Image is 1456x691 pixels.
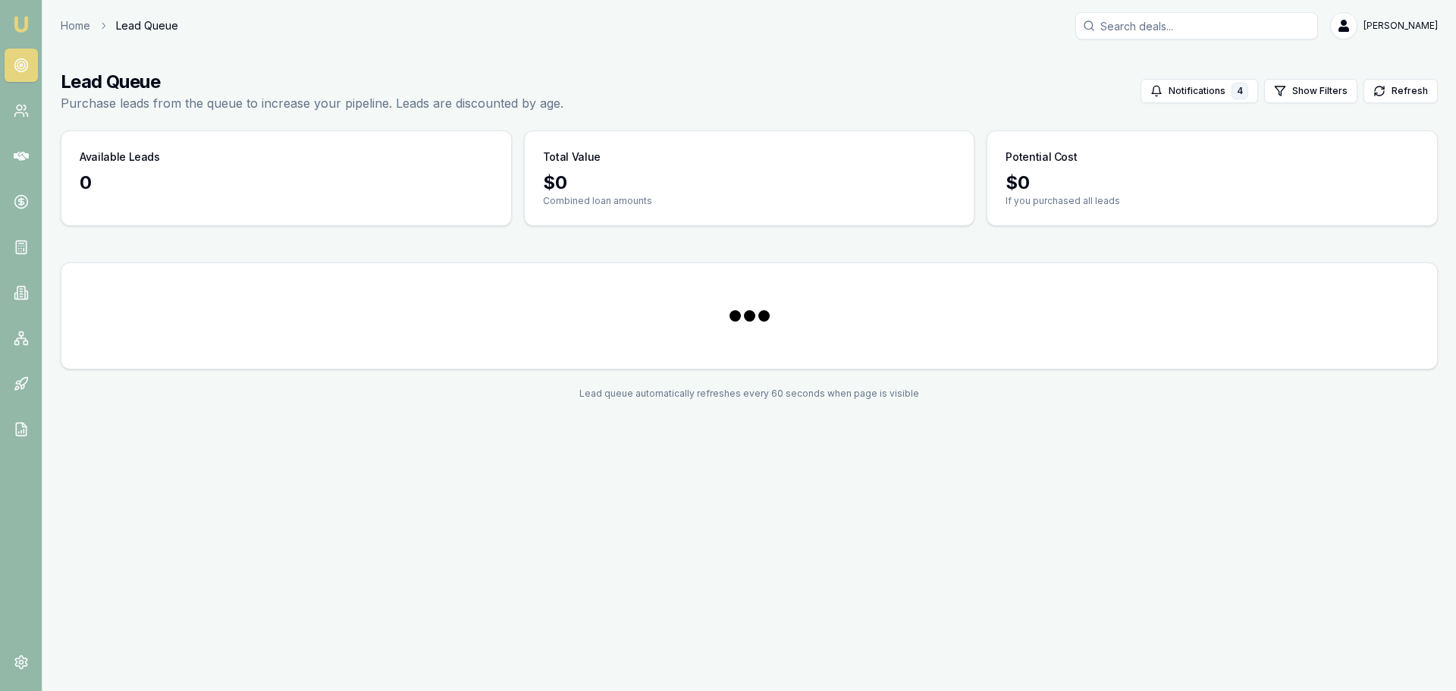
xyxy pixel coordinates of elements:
[543,195,956,207] p: Combined loan amounts
[80,171,493,195] div: 0
[543,149,601,165] h3: Total Value
[1006,195,1419,207] p: If you purchased all leads
[61,18,90,33] a: Home
[61,388,1438,400] div: Lead queue automatically refreshes every 60 seconds when page is visible
[1075,12,1318,39] input: Search deals
[61,94,563,112] p: Purchase leads from the queue to increase your pipeline. Leads are discounted by age.
[80,149,160,165] h3: Available Leads
[116,18,178,33] span: Lead Queue
[1363,79,1438,103] button: Refresh
[1141,79,1258,103] button: Notifications4
[12,15,30,33] img: emu-icon-u.png
[1006,171,1419,195] div: $ 0
[1232,83,1248,99] div: 4
[1363,20,1438,32] span: [PERSON_NAME]
[1006,149,1077,165] h3: Potential Cost
[61,18,178,33] nav: breadcrumb
[543,171,956,195] div: $ 0
[61,70,563,94] h1: Lead Queue
[1264,79,1357,103] button: Show Filters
